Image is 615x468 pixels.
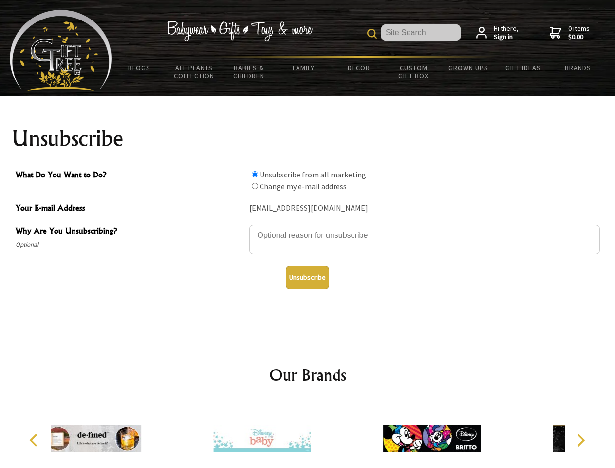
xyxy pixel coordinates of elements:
[12,127,604,150] h1: Unsubscribe
[10,10,112,91] img: Babyware - Gifts - Toys and more...
[494,24,519,41] span: Hi there,
[386,58,441,86] a: Custom Gift Box
[16,239,244,251] span: Optional
[568,24,590,41] span: 0 items
[277,58,332,78] a: Family
[260,181,347,191] label: Change my e-mail address
[496,58,551,78] a: Gift Ideas
[16,169,244,183] span: What Do You Want to Do?
[550,24,590,41] a: 0 items$0.00
[112,58,167,78] a: BLOGS
[494,33,519,41] strong: Sign in
[441,58,496,78] a: Grown Ups
[331,58,386,78] a: Decor
[19,363,596,387] h2: Our Brands
[16,225,244,239] span: Why Are You Unsubscribing?
[222,58,277,86] a: Babies & Children
[167,21,313,41] img: Babywear - Gifts - Toys & more
[551,58,606,78] a: Brands
[570,429,591,451] button: Next
[249,201,600,216] div: [EMAIL_ADDRESS][DOMAIN_NAME]
[286,266,329,289] button: Unsubscribe
[249,225,600,254] textarea: Why Are You Unsubscribing?
[476,24,519,41] a: Hi there,Sign in
[568,33,590,41] strong: $0.00
[381,24,461,41] input: Site Search
[252,171,258,177] input: What Do You Want to Do?
[252,183,258,189] input: What Do You Want to Do?
[367,29,377,39] img: product search
[167,58,222,86] a: All Plants Collection
[16,202,244,216] span: Your E-mail Address
[260,170,366,179] label: Unsubscribe from all marketing
[24,429,46,451] button: Previous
